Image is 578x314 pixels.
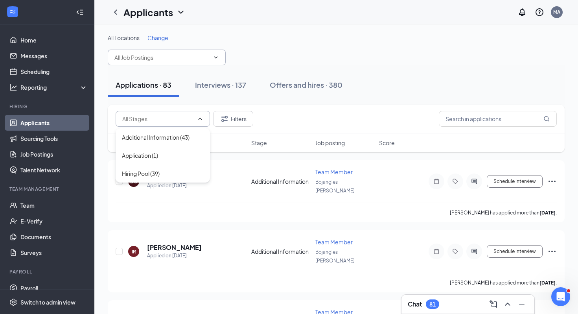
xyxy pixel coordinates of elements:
[20,48,88,64] a: Messages
[469,178,479,185] svg: ActiveChat
[76,8,84,16] svg: Collapse
[111,7,120,17] svg: ChevronLeft
[20,162,88,178] a: Talent Network
[122,151,158,160] div: Application (1)
[9,268,86,275] div: Payroll
[451,178,460,185] svg: Tag
[20,64,88,79] a: Scheduling
[543,116,550,122] svg: MagnifyingGlass
[9,103,86,110] div: Hiring
[489,299,498,309] svg: ComposeMessage
[251,139,267,147] span: Stage
[487,245,543,258] button: Schedule Interview
[539,280,556,286] b: [DATE]
[9,8,17,16] svg: WorkstreamLogo
[123,6,173,19] h1: Applicants
[535,7,544,17] svg: QuestionInfo
[315,139,345,147] span: Job posting
[432,178,441,185] svg: Note
[114,53,210,62] input: All Job Postings
[315,249,355,264] span: Bojangles [PERSON_NAME]
[147,34,168,41] span: Change
[315,179,355,194] span: Bojangles [PERSON_NAME]
[20,245,88,260] a: Surveys
[429,301,436,308] div: 81
[251,177,311,185] div: Additional Information
[20,131,88,146] a: Sourcing Tools
[515,298,528,310] button: Minimize
[147,182,202,190] div: Applied on [DATE]
[315,238,353,246] span: Team Member
[220,114,229,124] svg: Filter
[547,247,557,256] svg: Ellipses
[132,248,136,255] div: IR
[408,300,422,308] h3: Chat
[9,298,17,306] svg: Settings
[450,279,557,286] p: [PERSON_NAME] has applied more than .
[379,139,395,147] span: Score
[116,80,171,90] div: Applications · 83
[439,111,557,127] input: Search in applications
[122,169,160,178] div: Hiring Pool (39)
[9,186,86,192] div: Team Management
[20,280,88,296] a: Payroll
[213,54,219,61] svg: ChevronDown
[547,177,557,186] svg: Ellipses
[122,133,190,142] div: Additional Information (43)
[147,252,202,260] div: Applied on [DATE]
[432,248,441,255] svg: Note
[517,299,526,309] svg: Minimize
[20,298,75,306] div: Switch to admin view
[20,83,88,91] div: Reporting
[147,243,202,252] h5: [PERSON_NAME]
[501,298,514,310] button: ChevronUp
[20,213,88,229] a: E-Verify
[197,116,203,122] svg: ChevronUp
[20,229,88,245] a: Documents
[20,146,88,162] a: Job Postings
[20,198,88,213] a: Team
[469,248,479,255] svg: ActiveChat
[315,168,353,175] span: Team Member
[553,9,560,15] div: MA
[176,7,186,17] svg: ChevronDown
[20,115,88,131] a: Applicants
[20,32,88,48] a: Home
[195,80,246,90] div: Interviews · 137
[270,80,342,90] div: Offers and hires · 380
[450,209,557,216] p: [PERSON_NAME] has applied more than .
[503,299,512,309] svg: ChevronUp
[539,210,556,216] b: [DATE]
[451,248,460,255] svg: Tag
[122,115,194,123] input: All Stages
[551,287,570,306] iframe: Intercom live chat
[487,298,500,310] button: ComposeMessage
[213,111,253,127] button: Filter Filters
[108,34,140,41] span: All Locations
[487,175,543,188] button: Schedule Interview
[9,83,17,91] svg: Analysis
[517,7,527,17] svg: Notifications
[251,248,311,255] div: Additional Information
